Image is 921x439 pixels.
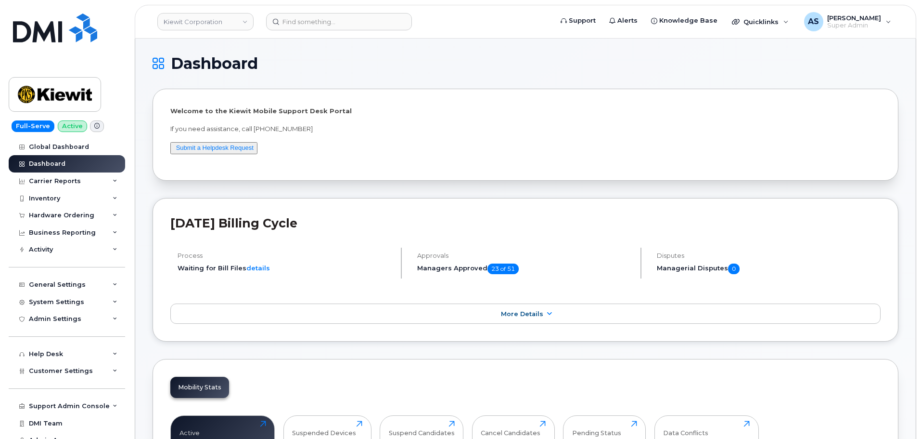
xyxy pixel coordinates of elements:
a: details [246,264,270,272]
a: Submit a Helpdesk Request [176,144,254,151]
h4: Approvals [417,252,632,259]
h4: Disputes [657,252,881,259]
div: Data Conflicts [663,421,708,437]
span: Dashboard [171,56,258,71]
h2: [DATE] Billing Cycle [170,216,881,230]
h5: Managerial Disputes [657,264,881,274]
span: 23 of 51 [487,264,519,274]
div: Suspended Devices [292,421,356,437]
h5: Managers Approved [417,264,632,274]
div: Suspend Candidates [389,421,455,437]
div: Active [179,421,200,437]
li: Waiting for Bill Files [178,264,393,273]
iframe: Messenger Launcher [879,397,914,432]
p: Welcome to the Kiewit Mobile Support Desk Portal [170,106,881,116]
div: Pending Status [572,421,621,437]
span: More Details [501,310,543,318]
p: If you need assistance, call [PHONE_NUMBER] [170,124,881,133]
div: Cancel Candidates [481,421,540,437]
span: 0 [728,264,740,274]
button: Submit a Helpdesk Request [170,142,257,154]
h4: Process [178,252,393,259]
